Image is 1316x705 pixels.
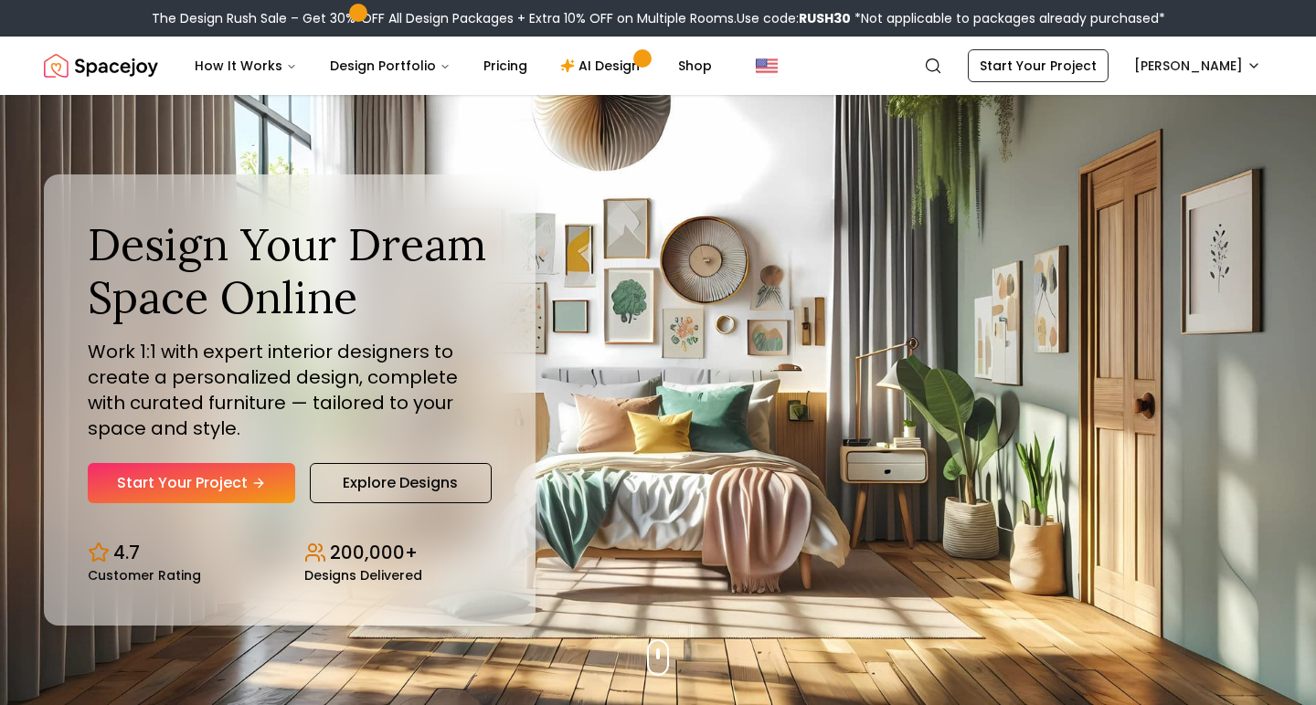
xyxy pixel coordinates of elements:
h1: Design Your Dream Space Online [88,218,492,323]
a: Spacejoy [44,47,158,84]
nav: Main [180,47,727,84]
button: How It Works [180,47,312,84]
a: Pricing [469,47,542,84]
small: Designs Delivered [304,569,422,582]
p: 4.7 [113,540,140,565]
span: Use code: [737,9,851,27]
div: The Design Rush Sale – Get 30% OFF All Design Packages + Extra 10% OFF on Multiple Rooms. [152,9,1165,27]
p: Work 1:1 with expert interior designers to create a personalized design, complete with curated fu... [88,339,492,441]
img: United States [756,55,778,77]
button: [PERSON_NAME] [1123,49,1272,82]
button: Design Portfolio [315,47,465,84]
a: Start Your Project [968,49,1109,82]
a: Start Your Project [88,463,295,503]
b: RUSH30 [799,9,851,27]
span: *Not applicable to packages already purchased* [851,9,1165,27]
img: Spacejoy Logo [44,47,158,84]
a: AI Design [546,47,660,84]
a: Shop [663,47,727,84]
p: 200,000+ [330,540,418,565]
nav: Global [44,37,1272,95]
div: Design stats [88,525,492,582]
small: Customer Rating [88,569,201,582]
a: Explore Designs [310,463,492,503]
